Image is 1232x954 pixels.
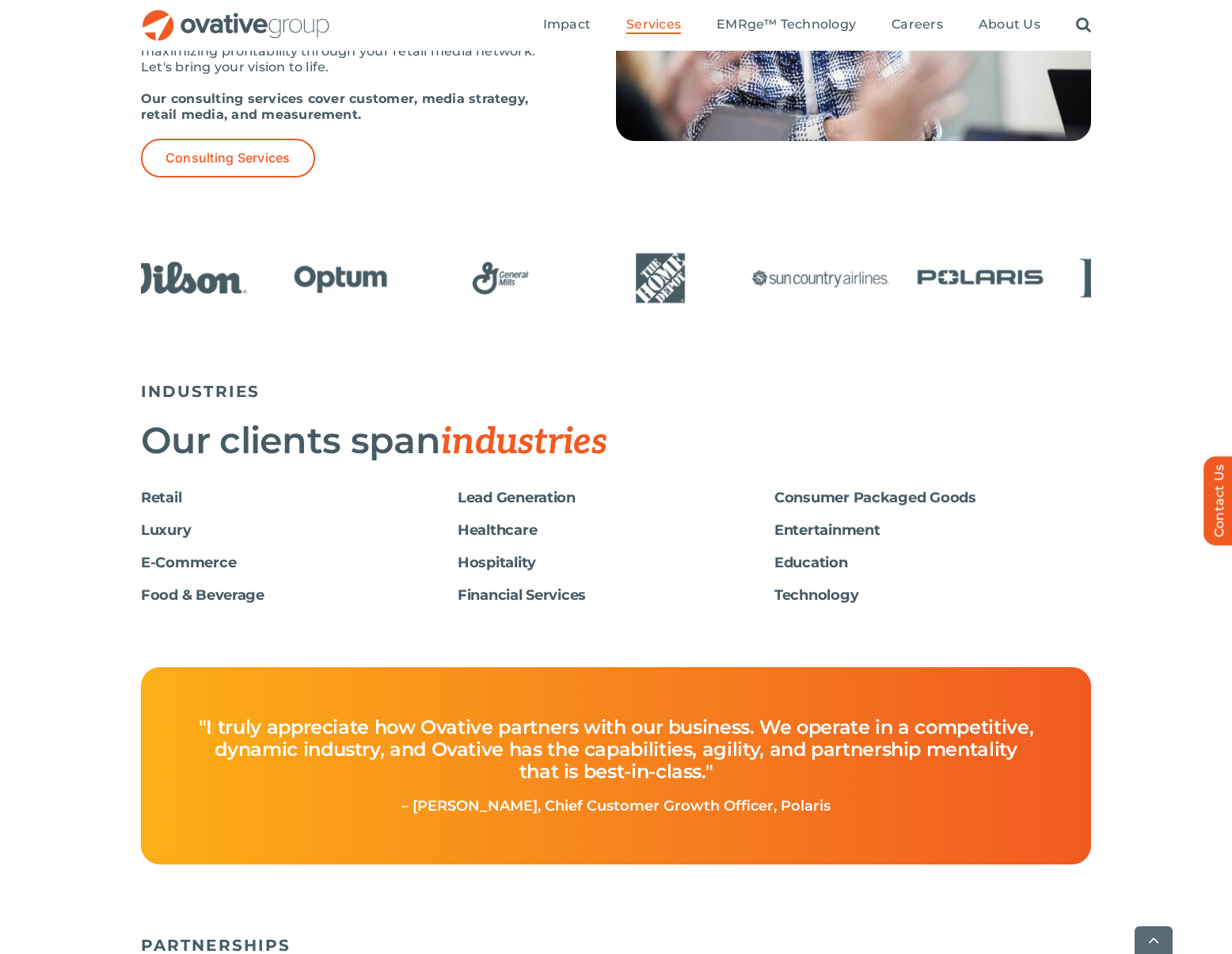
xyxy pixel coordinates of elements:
[458,490,774,506] h6: Lead Generation
[717,17,856,32] span: EMRge™ Technology
[141,522,458,539] h6: Luxury
[265,247,415,312] div: 6 / 24
[178,700,1054,799] h4: "I truly appreciate how Ovative partners with our business. We operate in a competitive, dynamic ...
[458,587,774,604] h6: Financial Services
[141,382,1091,401] h5: INDUSTRIES
[1076,17,1091,34] a: Search
[425,247,575,312] div: 7 / 24
[440,420,606,464] span: industries
[626,17,681,32] span: Services
[141,91,528,122] strong: Our consulting services cover customer, media strategy, retail media, and measurement.
[626,17,681,34] a: Services
[141,421,1091,462] h2: Our clients span
[141,587,458,604] h6: Food & Beverage
[774,555,1091,571] h6: Education
[586,247,736,312] div: 8 / 24
[458,555,774,571] h6: Hospitality
[1066,247,1215,312] div: 11 / 24
[892,17,943,32] span: Careers
[178,799,1054,815] p: – [PERSON_NAME], Chief Customer Growth Officer, Polaris
[458,522,774,539] h6: Healthcare
[141,555,458,571] h6: E-Commerce
[892,17,943,34] a: Careers
[774,490,1091,506] h6: Consumer Packaged Goods
[543,17,591,32] span: Impact
[774,587,1091,604] h6: Technology
[774,522,1091,539] h6: Entertainment
[105,247,255,312] div: 5 / 24
[165,151,291,166] span: Consulting Services
[141,490,458,506] h6: Retail
[979,17,1040,34] a: About Us
[979,17,1040,32] span: About Us
[141,8,331,23] a: OG_Full_horizontal_RGB
[746,247,895,312] div: 9 / 24
[717,17,856,34] a: EMRge™ Technology
[906,247,1055,312] div: 10 / 24
[141,139,315,177] a: Consulting Services
[543,17,591,34] a: Impact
